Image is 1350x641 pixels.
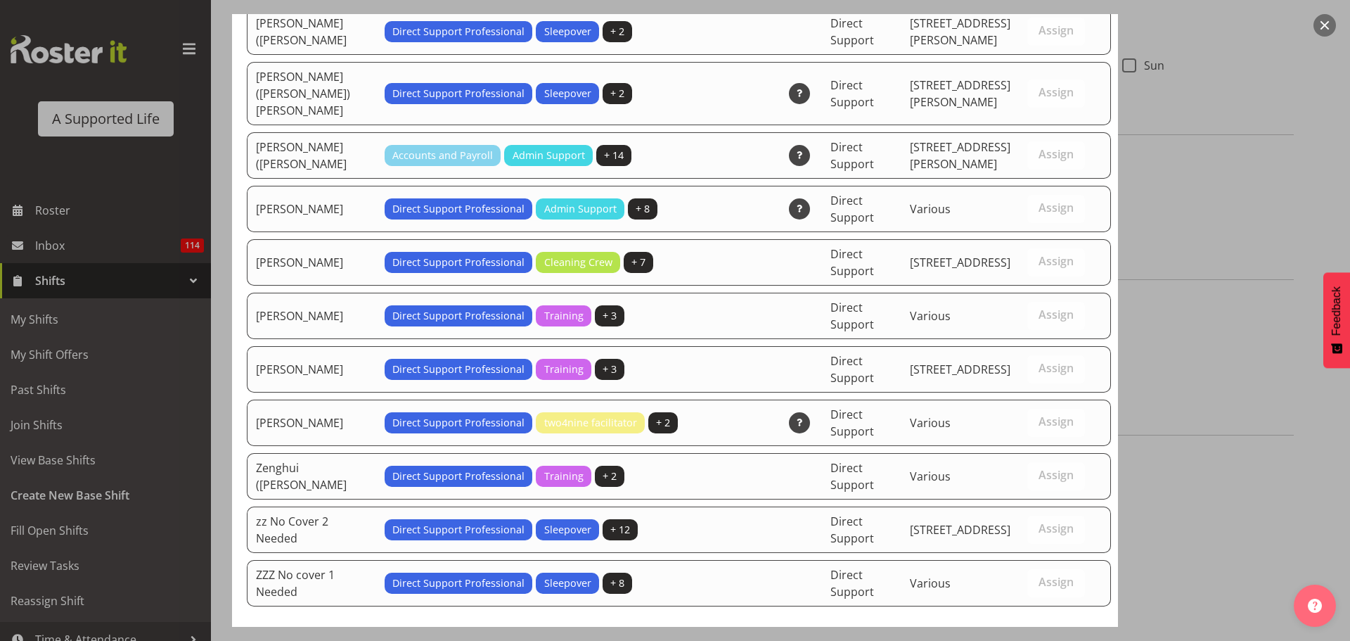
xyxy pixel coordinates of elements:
span: Various [910,469,951,484]
span: Various [910,576,951,591]
td: [PERSON_NAME] [247,239,376,286]
span: Assign [1039,468,1074,482]
span: Sleepover [544,86,591,101]
span: Admin Support [513,148,585,163]
span: Cleaning Crew [544,255,612,270]
span: Direct Support [830,460,874,493]
button: Feedback - Show survey [1323,272,1350,368]
span: + 7 [631,255,645,270]
span: Direct Support Professional [392,576,525,591]
span: [STREET_ADDRESS] [910,522,1010,538]
span: Various [910,308,951,324]
span: Assign [1039,361,1074,375]
span: Various [910,415,951,431]
span: Direct Support [830,77,874,110]
span: Direct Support [830,193,874,225]
span: + 8 [610,576,624,591]
span: Direct Support [830,246,874,279]
span: two4nine facilitator [544,415,637,431]
td: Zenghui ([PERSON_NAME] [247,453,376,500]
span: Feedback [1330,286,1343,336]
span: [STREET_ADDRESS] [910,255,1010,270]
span: [STREET_ADDRESS] [910,362,1010,377]
span: Assign [1039,414,1074,429]
span: + 3 [603,308,617,324]
span: Direct Support [830,407,874,439]
td: [PERSON_NAME] [247,186,376,232]
span: + 3 [603,362,617,377]
span: Assign [1039,23,1074,37]
td: [PERSON_NAME] [247,293,376,339]
span: + 8 [636,201,650,217]
span: Admin Support [544,201,617,217]
span: Direct Support Professional [392,469,525,484]
span: Assign [1039,254,1074,268]
span: [STREET_ADDRESS][PERSON_NAME] [910,77,1010,110]
span: + 2 [610,24,624,39]
span: Direct Support Professional [392,24,525,39]
span: Accounts and Payroll [392,148,493,163]
span: Training [544,362,584,377]
span: Sleepover [544,576,591,591]
span: Direct Support [830,514,874,546]
td: [PERSON_NAME] ([PERSON_NAME] [247,8,376,55]
span: + 2 [656,415,670,431]
img: help-xxl-2.png [1308,599,1322,613]
span: Direct Support Professional [392,362,525,377]
td: zz No Cover 2 Needed [247,507,376,553]
td: ZZZ No cover 1 Needed [247,560,376,607]
span: Direct Support Professional [392,415,525,431]
span: Direct Support Professional [392,255,525,270]
span: Assign [1039,307,1074,322]
span: [STREET_ADDRESS][PERSON_NAME] [910,139,1010,172]
span: Direct Support Professional [392,201,525,217]
span: Direct Support [830,15,874,48]
span: Assign [1039,147,1074,161]
span: Assign [1039,521,1074,535]
span: + 12 [610,522,630,538]
span: Sleepover [544,522,591,538]
span: Direct Support [830,567,874,599]
span: Assign [1039,85,1074,99]
td: [PERSON_NAME] [247,346,376,393]
span: Assign [1039,201,1074,215]
span: Sleepover [544,24,591,39]
span: Training [544,308,584,324]
span: + 2 [610,86,624,101]
span: Direct Support Professional [392,86,525,101]
td: [PERSON_NAME] ([PERSON_NAME]) [PERSON_NAME] [247,62,376,125]
span: [STREET_ADDRESS][PERSON_NAME] [910,15,1010,48]
span: Direct Support [830,300,874,332]
span: Assign [1039,575,1074,589]
td: [PERSON_NAME] [247,400,376,446]
span: + 14 [604,148,624,163]
td: [PERSON_NAME] ([PERSON_NAME] [247,132,376,179]
span: Direct Support Professional [392,522,525,538]
span: Direct Support [830,139,874,172]
span: Various [910,201,951,217]
span: Direct Support Professional [392,308,525,324]
span: Training [544,469,584,484]
span: Direct Support [830,353,874,386]
span: + 2 [603,469,617,484]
